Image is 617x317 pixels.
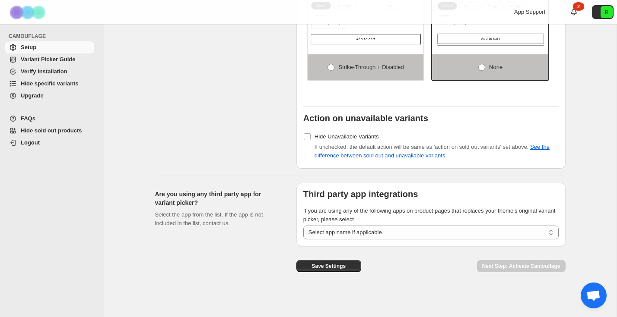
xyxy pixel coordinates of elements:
span: Hide sold out products [21,127,82,134]
img: Camouflage [7,0,50,24]
span: CAMOUFLAGE [9,33,98,40]
h2: Are you using any third party app for variant picker? [155,190,283,207]
a: Hide sold out products [5,125,94,137]
span: Hide specific variants [21,80,79,87]
b: Action on unavailable variants [303,113,428,123]
b: Third party app integrations [303,189,418,199]
button: Avatar with initials R [592,5,614,19]
span: If unchecked, the default action will be same as 'action on sold out variants' set above. [315,144,550,159]
span: If you are using any of the following apps on product pages that replaces your theme's original v... [303,207,556,223]
a: Setup [5,41,94,53]
span: Upgrade [21,92,44,99]
span: FAQs [21,115,35,122]
span: App Support [514,9,545,15]
a: Variant Picker Guide [5,53,94,66]
span: Setup [21,44,36,50]
a: Hide specific variants [5,78,94,90]
span: Select the app from the list. If the app is not included in the list, contact us. [155,211,263,226]
text: R [605,9,608,15]
span: Variant Picker Guide [21,56,75,63]
span: Verify Installation [21,68,67,75]
span: Hide Unavailable Variants [315,133,379,140]
a: Verify Installation [5,66,94,78]
span: Avatar with initials R [601,6,613,18]
span: None [489,64,503,70]
a: FAQs [5,113,94,125]
span: Logout [21,139,40,146]
a: 2 [569,8,578,16]
span: Strike-through + Disabled [338,64,404,70]
a: Upgrade [5,90,94,102]
span: Save Settings [312,263,346,270]
button: Save Settings [296,260,361,272]
a: Logout [5,137,94,149]
div: 2 [573,2,584,11]
a: Open chat [581,282,607,308]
